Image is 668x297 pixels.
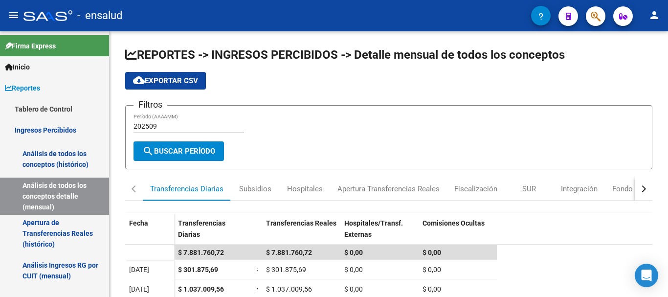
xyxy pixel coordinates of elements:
[178,249,224,256] span: $ 7.881.760,72
[344,219,403,238] span: Hospitales/Transf. Externas
[344,266,363,274] span: $ 0,00
[133,76,198,85] span: Exportar CSV
[454,183,497,194] div: Fiscalización
[178,219,225,238] span: Transferencias Diarias
[266,249,312,256] span: $ 7.881.760,72
[423,249,441,256] span: $ 0,00
[266,219,336,227] span: Transferencias Reales
[5,62,30,72] span: Inicio
[423,285,441,293] span: $ 0,00
[125,72,206,90] button: Exportar CSV
[344,285,363,293] span: $ 0,00
[125,213,174,254] datatable-header-cell: Fecha
[129,219,148,227] span: Fecha
[648,9,660,21] mat-icon: person
[77,5,122,26] span: - ensalud
[8,9,20,21] mat-icon: menu
[262,213,340,254] datatable-header-cell: Transferencias Reales
[129,266,149,274] span: [DATE]
[239,183,271,194] div: Subsidios
[287,183,323,194] div: Hospitales
[419,213,497,254] datatable-header-cell: Comisiones Ocultas
[134,98,167,112] h3: Filtros
[174,213,252,254] datatable-header-cell: Transferencias Diarias
[5,83,40,93] span: Reportes
[178,285,224,293] span: $ 1.037.009,56
[561,183,598,194] div: Integración
[5,41,56,51] span: Firma Express
[256,285,260,293] span: =
[256,266,260,274] span: =
[337,183,440,194] div: Apertura Transferencias Reales
[150,183,223,194] div: Transferencias Diarias
[178,266,218,274] span: $ 301.875,69
[344,249,363,256] span: $ 0,00
[142,145,154,157] mat-icon: search
[125,48,565,62] span: REPORTES -> INGRESOS PERCIBIDOS -> Detalle mensual de todos los conceptos
[142,147,215,156] span: Buscar Período
[522,183,536,194] div: SUR
[635,264,658,287] div: Open Intercom Messenger
[423,219,485,227] span: Comisiones Ocultas
[129,285,149,293] span: [DATE]
[133,74,145,86] mat-icon: cloud_download
[423,266,441,274] span: $ 0,00
[134,141,224,161] button: Buscar Período
[266,285,312,293] span: $ 1.037.009,56
[266,266,306,274] span: $ 301.875,69
[340,213,419,254] datatable-header-cell: Hospitales/Transf. Externas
